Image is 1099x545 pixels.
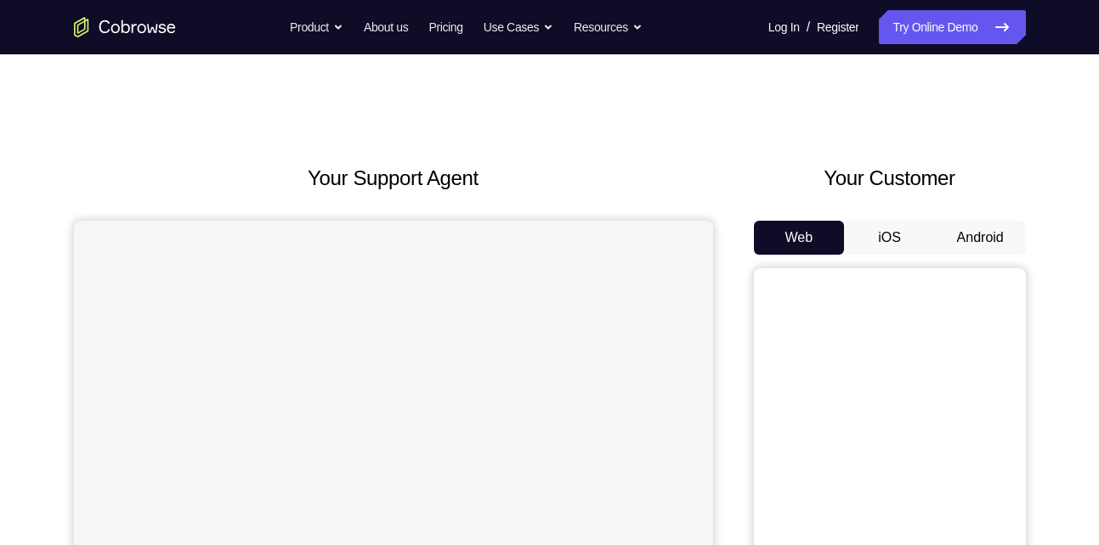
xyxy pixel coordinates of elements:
[817,10,858,44] a: Register
[574,10,643,44] button: Resources
[290,10,343,44] button: Product
[74,163,713,194] h2: Your Support Agent
[74,17,176,37] a: Go to the home page
[364,10,408,44] a: About us
[484,10,553,44] button: Use Cases
[807,17,810,37] span: /
[844,221,935,255] button: iOS
[768,10,800,44] a: Log In
[754,221,845,255] button: Web
[879,10,1025,44] a: Try Online Demo
[428,10,462,44] a: Pricing
[935,221,1026,255] button: Android
[754,163,1026,194] h2: Your Customer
